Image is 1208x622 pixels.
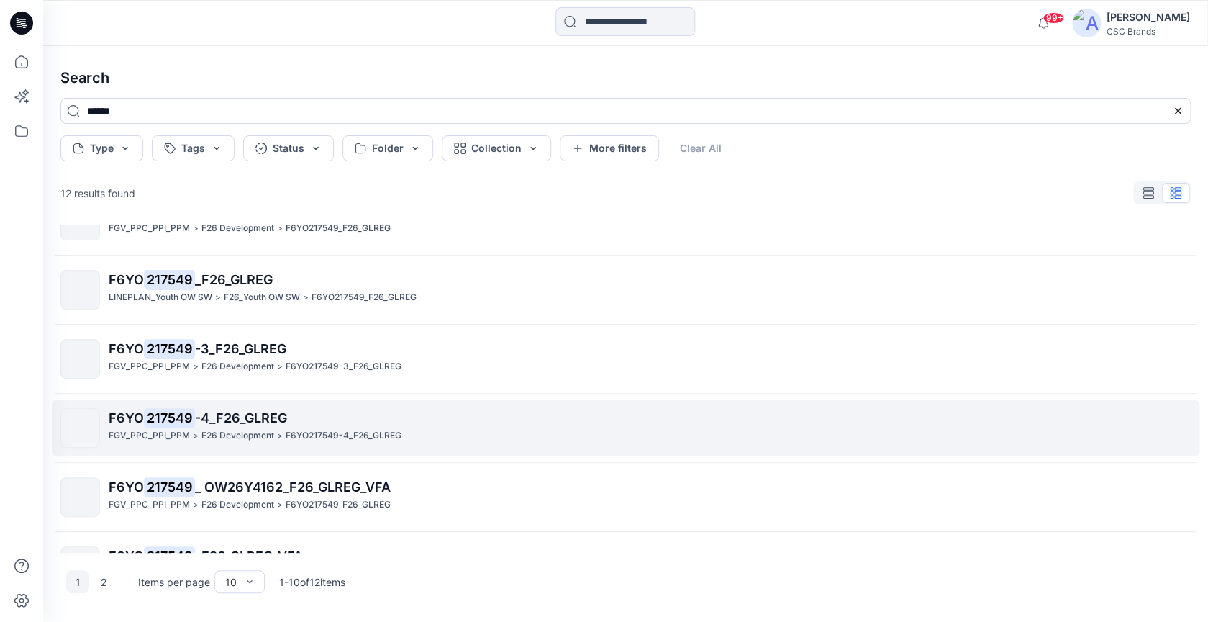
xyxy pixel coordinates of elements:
a: F6YO217549_ OW26Y4162_F26_GLREG_VFAFGV_PPC_PPI_PPM>F26 Development>F6YO217549_F26_GLREG [52,469,1199,526]
span: F6YO [109,341,144,356]
mark: 217549 [144,269,195,289]
span: F6YO [109,479,144,495]
a: F6YO217549-4_F26_GLREGFGV_PPC_PPI_PPM>F26 Development>F6YO217549-4_F26_GLREG [52,400,1199,456]
p: Items per page [138,574,210,590]
span: 99+ [1043,12,1064,24]
p: > [193,428,199,443]
button: Type [60,135,143,161]
p: F26 Development [201,428,274,443]
p: > [277,497,283,513]
button: More filters [560,135,659,161]
div: CSC Brands [1107,26,1190,37]
button: Status [243,135,334,161]
a: F6YO217549_F26_GLREG_VFAFGV_PPC_PPI_PPM>F26 Development>F6YO217549_F26_GLREG [52,538,1199,595]
p: > [277,359,283,374]
p: F6YO217549_F26_GLREG [286,497,391,513]
p: > [303,290,309,305]
p: 12 results found [60,186,135,201]
span: _ OW26Y4162_F26_GLREG_VFA [195,479,391,495]
button: Folder [342,135,433,161]
span: -4_F26_GLREG [195,410,287,425]
p: F6YO217549_F26_GLREG [286,221,391,236]
p: > [215,290,221,305]
span: F6YO [109,410,144,425]
p: F6YO217549-3_F26_GLREG [286,359,401,374]
p: > [277,428,283,443]
button: Collection [442,135,551,161]
p: > [193,497,199,513]
p: F26 Development [201,359,274,374]
p: FGV_PPC_PPI_PPM [109,497,190,513]
p: LINEPLAN_Youth OW SW [109,290,212,305]
span: _F26_GLREG [195,272,273,287]
span: F6YO [109,549,144,564]
p: F6YO217549-4_F26_GLREG [286,428,401,443]
button: 2 [92,570,115,593]
mark: 217549 [144,477,195,497]
a: F6YO217549_F26_GLREGLINEPLAN_Youth OW SW>F26_Youth OW SW>F6YO217549_F26_GLREG [52,261,1199,318]
p: > [193,359,199,374]
p: > [277,221,283,236]
span: _F26_GLREG_VFA [195,549,303,564]
div: [PERSON_NAME] [1107,9,1190,26]
p: 1 - 10 of 12 items [279,574,345,590]
p: FGV_PPC_PPI_PPM [109,428,190,443]
h4: Search [49,58,1202,98]
mark: 217549 [144,546,195,566]
span: F6YO [109,272,144,287]
img: avatar [1072,9,1101,37]
a: F6YO217549-3_F26_GLREGFGV_PPC_PPI_PPM>F26 Development>F6YO217549-3_F26_GLREG [52,330,1199,387]
p: F6YO217549_F26_GLREG [312,290,417,305]
span: -3_F26_GLREG [195,341,286,356]
mark: 217549 [144,338,195,359]
p: F26 Development [201,221,274,236]
p: F26_Youth OW SW [224,290,300,305]
p: F26 Development [201,497,274,513]
button: 1 [66,570,89,593]
div: 10 [225,574,237,590]
button: Tags [152,135,235,161]
p: FGV_PPC_PPI_PPM [109,221,190,236]
p: > [193,221,199,236]
mark: 217549 [144,407,195,428]
p: FGV_PPC_PPI_PPM [109,359,190,374]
